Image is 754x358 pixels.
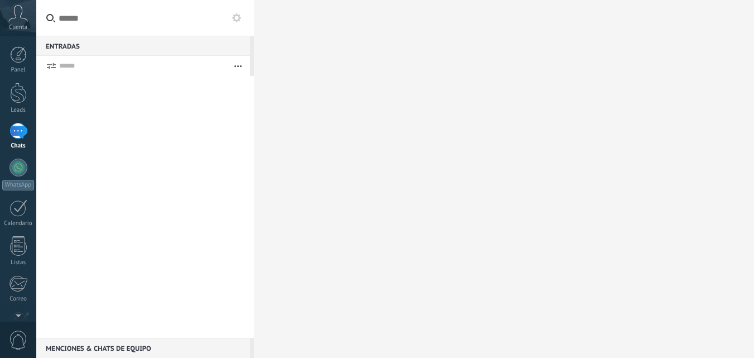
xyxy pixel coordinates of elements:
[2,259,35,266] div: Listas
[2,295,35,303] div: Correo
[2,107,35,114] div: Leads
[2,220,35,227] div: Calendario
[2,142,35,150] div: Chats
[2,180,34,190] div: WhatsApp
[9,24,27,31] span: Cuenta
[36,36,250,56] div: Entradas
[226,56,250,76] button: Más
[2,66,35,74] div: Panel
[36,338,250,358] div: Menciones & Chats de equipo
